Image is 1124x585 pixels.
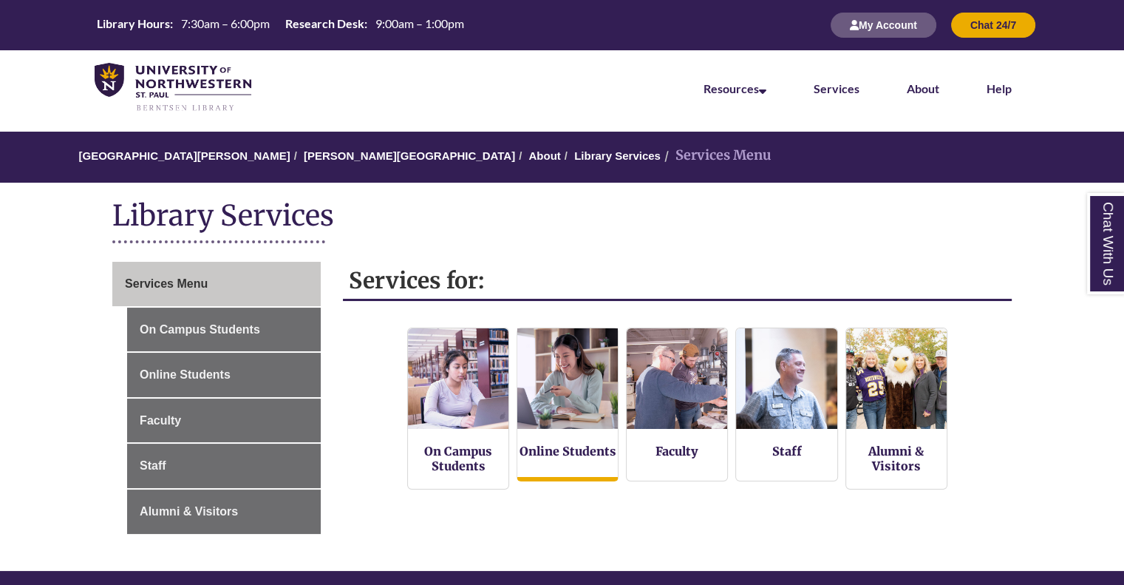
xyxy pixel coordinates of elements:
[574,149,661,162] a: Library Services
[127,490,321,534] a: Alumni & Visitors
[424,444,492,473] a: On Campus Students
[127,353,321,397] a: Online Students
[951,18,1035,31] a: Chat 24/7
[279,16,369,32] th: Research Desk:
[907,81,939,95] a: About
[987,81,1012,95] a: Help
[512,323,623,434] img: Online Students Services
[831,18,936,31] a: My Account
[112,262,321,534] div: Guide Page Menu
[343,262,1012,301] h2: Services for:
[704,81,766,95] a: Resources
[868,444,924,473] a: Alumni & Visitors
[91,16,470,34] table: Hours Today
[528,149,560,162] a: About
[831,13,936,38] button: My Account
[655,444,698,459] a: Faculty
[736,328,837,429] img: Staff Services
[91,16,470,35] a: Hours Today
[772,444,801,459] a: Staff
[91,16,175,32] th: Library Hours:
[304,149,515,162] a: [PERSON_NAME][GEOGRAPHIC_DATA]
[408,328,508,429] img: On Campus Students Services
[375,16,464,30] span: 9:00am – 1:00pm
[127,444,321,488] a: Staff
[846,328,947,429] img: Alumni and Visitors Services
[112,197,1012,237] h1: Library Services
[181,16,270,30] span: 7:30am – 6:00pm
[627,328,727,429] img: Faculty Resources
[520,444,616,459] a: Online Students
[951,13,1035,38] button: Chat 24/7
[814,81,859,95] a: Services
[661,145,772,166] li: Services Menu
[112,262,321,306] a: Services Menu
[78,149,290,162] a: [GEOGRAPHIC_DATA][PERSON_NAME]
[127,308,321,352] a: On Campus Students
[95,63,251,112] img: UNWSP Library Logo
[125,277,208,290] span: Services Menu
[127,399,321,443] a: Faculty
